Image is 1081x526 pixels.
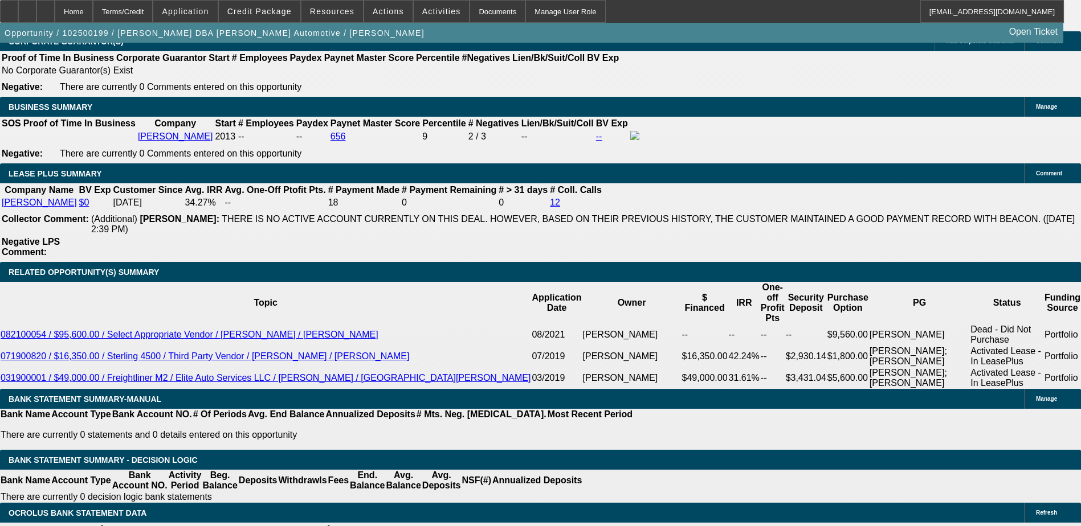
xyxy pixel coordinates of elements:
[1036,509,1057,516] span: Refresh
[1,430,633,440] p: There are currently 0 statements and 0 details entered on this opportunity
[462,53,511,63] b: #Negatives
[324,53,414,63] b: Paynet Master Score
[970,367,1044,389] td: Activated Lease - In LeasePlus
[2,198,77,207] a: [PERSON_NAME]
[328,470,349,491] th: Fees
[827,324,869,346] td: $9,560.00
[5,185,74,195] b: Company Name
[422,7,461,16] span: Activities
[331,118,420,128] b: Paynet Master Score
[328,197,400,208] td: 18
[587,53,619,63] b: BV Exp
[682,367,728,389] td: $49,000.00
[296,118,328,128] b: Paydex
[970,282,1044,324] th: Status
[1036,104,1057,110] span: Manage
[140,214,219,224] b: [PERSON_NAME]:
[1044,282,1081,324] th: Funding Source
[238,118,294,128] b: # Employees
[9,169,102,178] span: LEASE PLUS SUMMARY
[728,324,760,346] td: --
[531,346,582,367] td: 07/2019
[970,346,1044,367] td: Activated Lease - In LeasePlus
[550,198,560,207] a: 12
[512,53,585,63] b: Lien/Bk/Suit/Coll
[1005,22,1062,42] a: Open Ticket
[760,367,785,389] td: --
[290,53,322,63] b: Paydex
[215,118,235,128] b: Start
[9,102,92,112] span: BUSINESS SUMMARY
[760,282,785,324] th: One-off Profit Pts
[385,470,421,491] th: Avg. Balance
[219,1,300,22] button: Credit Package
[2,149,43,158] b: Negative:
[116,53,206,63] b: Corporate Guarantor
[184,197,223,208] td: 34.27%
[1044,346,1081,367] td: Portfolio
[60,149,301,158] span: There are currently 0 Comments entered on this opportunity
[582,367,682,389] td: [PERSON_NAME]
[60,82,301,92] span: There are currently 0 Comments entered on this opportunity
[2,214,89,224] b: Collector Comment:
[5,28,425,38] span: Opportunity / 102500199 / [PERSON_NAME] DBA [PERSON_NAME] Automotive / [PERSON_NAME]
[682,346,728,367] td: $16,350.00
[728,346,760,367] td: 42.24%
[1,118,22,129] th: SOS
[214,130,236,143] td: 2013
[785,367,827,389] td: $3,431.04
[9,268,159,277] span: RELATED OPPORTUNITY(S) SUMMARY
[492,470,582,491] th: Annualized Deposits
[91,214,1075,234] span: THERE IS NO ACTIVE ACCOUNT CURRENTLY ON THIS DEAL. HOWEVER, BASED ON THEIR PREVIOUS HISTORY, THE ...
[112,470,168,491] th: Bank Account NO.
[113,197,183,208] td: [DATE]
[1036,396,1057,402] span: Manage
[682,324,728,346] td: --
[547,409,633,420] th: Most Recent Period
[402,185,496,195] b: # Payment Remaining
[869,324,970,346] td: [PERSON_NAME]
[521,130,594,143] td: --
[401,197,497,208] td: 0
[227,7,292,16] span: Credit Package
[728,367,760,389] td: 31.61%
[760,346,785,367] td: --
[422,470,462,491] th: Avg. Deposits
[113,185,183,195] b: Customer Since
[364,1,413,22] button: Actions
[51,470,112,491] th: Account Type
[785,282,827,324] th: Security Deposit
[247,409,325,420] th: Avg. End Balance
[1,52,115,64] th: Proof of Time In Business
[1,330,378,339] a: 082100054 / $95,600.00 / Select Appropriate Vendor / [PERSON_NAME] / [PERSON_NAME]
[422,131,466,142] div: 9
[193,409,247,420] th: # Of Periods
[225,197,327,208] td: --
[1044,324,1081,346] td: Portfolio
[728,282,760,324] th: IRR
[1044,367,1081,389] td: Portfolio
[468,118,519,128] b: # Negatives
[331,131,346,141] a: 656
[209,53,229,63] b: Start
[760,324,785,346] td: --
[582,282,682,324] th: Owner
[1,65,624,76] td: No Corporate Guarantor(s) Exist
[9,394,161,404] span: BANK STATEMENT SUMMARY-MANUAL
[2,237,60,257] b: Negative LPS Comment:
[296,130,329,143] td: --
[582,324,682,346] td: [PERSON_NAME]
[9,455,198,465] span: Bank Statement Summary - Decision Logic
[682,282,728,324] th: $ Financed
[498,197,548,208] td: 0
[422,118,466,128] b: Percentile
[202,470,238,491] th: Beg. Balance
[79,198,89,207] a: $0
[154,118,196,128] b: Company
[225,185,326,195] b: Avg. One-Off Ptofit Pts.
[1036,170,1062,176] span: Comment
[112,409,193,420] th: Bank Account NO.
[373,7,404,16] span: Actions
[869,282,970,324] th: PG
[301,1,363,22] button: Resources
